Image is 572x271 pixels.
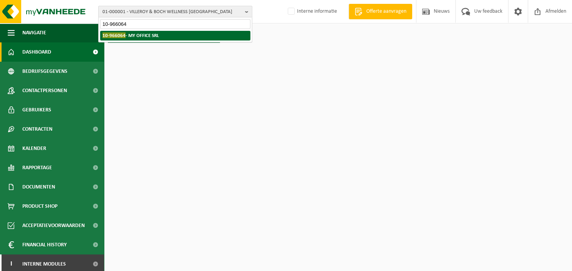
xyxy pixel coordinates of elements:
[22,42,51,62] span: Dashboard
[364,8,408,15] span: Offerte aanvragen
[102,32,159,38] strong: - MY OFFICE SRL
[22,120,52,139] span: Contracten
[98,6,252,17] button: 01-000001 - VILLEROY & BOCH WELLNESS [GEOGRAPHIC_DATA]
[102,32,126,38] span: 10-966064
[22,23,46,42] span: Navigatie
[102,6,242,18] span: 01-000001 - VILLEROY & BOCH WELLNESS [GEOGRAPHIC_DATA]
[22,197,57,216] span: Product Shop
[22,100,51,120] span: Gebruikers
[22,158,52,177] span: Rapportage
[22,81,67,100] span: Contactpersonen
[22,139,46,158] span: Kalender
[349,4,412,19] a: Offerte aanvragen
[22,216,85,235] span: Acceptatievoorwaarden
[286,6,337,17] label: Interne informatie
[22,235,67,254] span: Financial History
[22,62,67,81] span: Bedrijfsgegevens
[22,177,55,197] span: Documenten
[100,19,250,29] input: Zoeken naar gekoppelde vestigingen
